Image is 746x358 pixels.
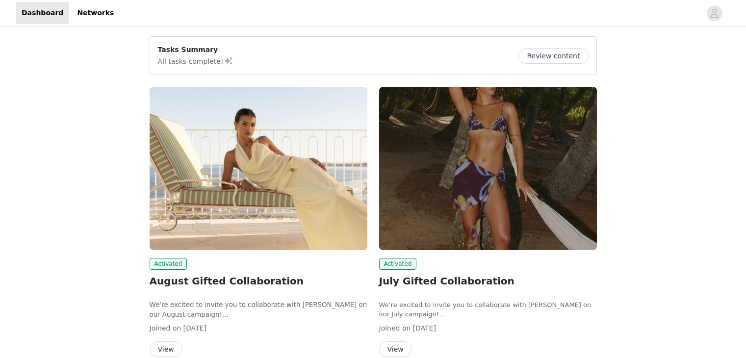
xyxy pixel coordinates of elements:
div: avatar [710,5,719,21]
h2: August Gifted Collaboration [150,274,367,288]
a: View [379,346,412,353]
button: View [379,341,412,357]
span: [DATE] [183,324,206,332]
button: Review content [518,48,588,64]
p: We’re excited to invite you to collaborate with [PERSON_NAME] on our July campaign! [379,300,597,319]
span: We’re excited to invite you to collaborate with [PERSON_NAME] on our August campaign! [150,301,367,318]
a: View [150,346,182,353]
span: Joined on [150,324,181,332]
span: Joined on [379,324,411,332]
span: Activated [150,258,187,270]
a: Dashboard [16,2,69,24]
a: Networks [71,2,120,24]
img: Peppermayo AUS [379,87,597,250]
p: Tasks Summary [158,45,233,55]
span: [DATE] [413,324,436,332]
img: Peppermayo EU [150,87,367,250]
h2: July Gifted Collaboration [379,274,597,288]
p: All tasks complete! [158,55,233,67]
span: Activated [379,258,417,270]
button: View [150,341,182,357]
